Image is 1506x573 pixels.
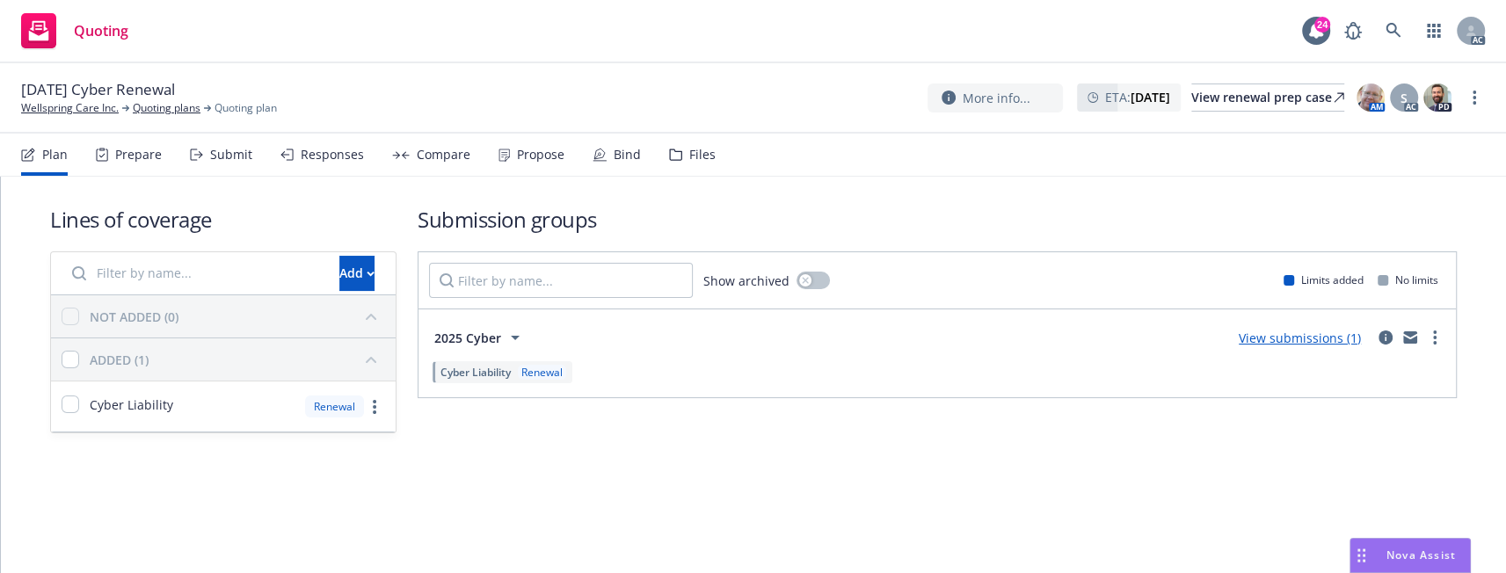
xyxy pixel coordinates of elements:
[429,263,693,298] input: Filter by name...
[418,205,1457,234] h1: Submission groups
[62,256,329,291] input: Filter by name...
[1424,327,1445,348] a: more
[417,148,470,162] div: Compare
[434,329,501,347] span: 2025 Cyber
[133,100,200,116] a: Quoting plans
[1191,84,1344,111] div: View renewal prep case
[1350,539,1372,572] div: Drag to move
[1423,83,1451,112] img: photo
[90,302,385,330] button: NOT ADDED (0)
[517,148,564,162] div: Propose
[1131,89,1170,105] strong: [DATE]
[703,272,789,290] span: Show archived
[1400,327,1421,348] a: mail
[440,365,511,380] span: Cyber Liability
[963,89,1030,107] span: More info...
[21,79,175,100] span: [DATE] Cyber Renewal
[90,345,385,374] button: ADDED (1)
[1375,327,1396,348] a: circleInformation
[429,320,531,355] button: 2025 Cyber
[1335,13,1371,48] a: Report a Bug
[215,100,277,116] span: Quoting plan
[1376,13,1411,48] a: Search
[518,365,566,380] div: Renewal
[301,148,364,162] div: Responses
[90,351,149,369] div: ADDED (1)
[74,24,128,38] span: Quoting
[90,308,178,326] div: NOT ADDED (0)
[364,396,385,417] a: more
[1378,272,1438,287] div: No limits
[339,256,375,291] button: Add
[1416,13,1451,48] a: Switch app
[1350,538,1471,573] button: Nova Assist
[1386,548,1456,562] span: Nova Assist
[1464,87,1485,108] a: more
[1357,83,1385,112] img: photo
[1314,17,1330,33] div: 24
[1105,88,1170,106] span: ETA :
[614,148,641,162] div: Bind
[1239,330,1361,346] a: View submissions (1)
[928,83,1063,112] button: More info...
[21,100,119,116] a: Wellspring Care Inc.
[115,148,162,162] div: Prepare
[14,6,135,55] a: Quoting
[42,148,68,162] div: Plan
[1284,272,1364,287] div: Limits added
[339,257,375,290] div: Add
[210,148,252,162] div: Submit
[305,395,364,417] div: Renewal
[1401,89,1408,107] span: S
[689,148,716,162] div: Files
[50,205,397,234] h1: Lines of coverage
[1191,83,1344,112] a: View renewal prep case
[90,395,173,414] span: Cyber Liability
